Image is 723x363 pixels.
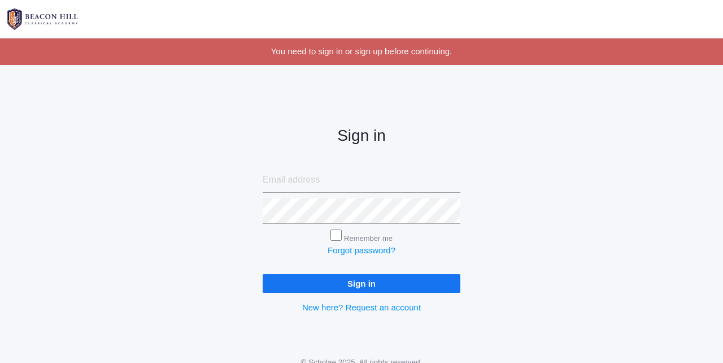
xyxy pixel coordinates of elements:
h2: Sign in [263,127,460,145]
a: New here? Request an account [302,302,421,312]
a: Forgot password? [328,245,395,255]
label: Remember me [344,234,393,243]
input: Sign in [263,274,460,293]
input: Email address [263,167,460,193]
